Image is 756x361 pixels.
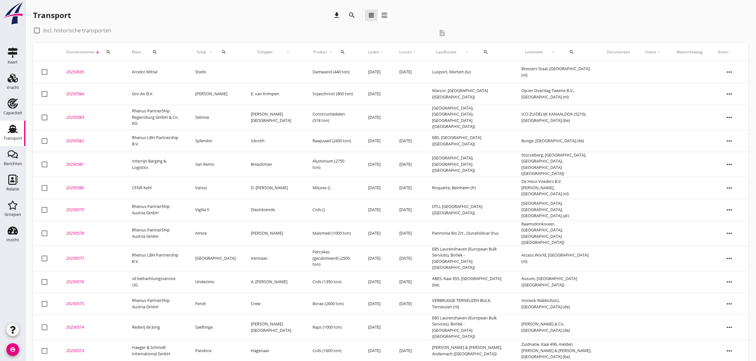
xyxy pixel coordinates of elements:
[124,246,188,271] td: Rhenus LBH Partnership B.V.
[483,50,488,55] i: search
[305,177,361,199] td: Milurex ()
[124,152,188,177] td: Interrijn Barging & Logistics
[514,246,599,271] td: Access World, [GEOGRAPHIC_DATA] (nl)
[720,132,738,150] i: more_horiz
[392,221,424,246] td: [DATE]
[361,246,392,271] td: [DATE]
[424,152,513,177] td: [GEOGRAPHIC_DATA], [GEOGRAPHIC_DATA] ([GEOGRAPHIC_DATA])
[424,83,513,105] td: Marcor, [GEOGRAPHIC_DATA] ([GEOGRAPHIC_DATA])
[392,246,424,271] td: [DATE]
[607,49,630,55] div: Documenten
[379,50,384,55] i: arrow_upward
[361,130,392,152] td: [DATE]
[361,271,392,293] td: [DATE]
[124,130,188,152] td: Rhenus LBH Partnership B.V.
[340,50,345,55] i: search
[243,83,305,105] td: E. van Krimpen
[132,44,180,60] div: Klant
[243,271,305,293] td: A. [PERSON_NAME]
[188,61,243,83] td: Stedo
[392,130,424,152] td: [DATE]
[305,293,361,315] td: Borax (2600 ton)
[720,224,738,242] i: more_horiz
[514,177,599,199] td: De Heus Voeders B.V. [PERSON_NAME], [GEOGRAPHIC_DATA] (nl)
[348,11,356,19] i: search
[188,130,243,152] td: Splendor
[6,187,19,191] div: Relatie
[66,255,117,262] div: 20250577
[188,221,243,246] td: Amice
[361,105,392,130] td: [DATE]
[514,293,599,315] td: Honeck Waldschütz, [GEOGRAPHIC_DATA] (de)
[656,50,661,55] i: arrow_upward
[392,271,424,293] td: [DATE]
[66,138,117,144] div: 20250582
[424,105,513,130] td: [GEOGRAPHIC_DATA], [GEOGRAPHIC_DATA], [GEOGRAPHIC_DATA] ([GEOGRAPHIC_DATA])
[188,105,243,130] td: Selonia
[305,271,361,293] td: Coils (1350 ton)
[243,105,305,130] td: [PERSON_NAME][GEOGRAPHIC_DATA]
[3,136,22,140] div: Transport
[66,49,95,55] span: Dossiernummer
[188,177,243,199] td: Varius
[392,199,424,221] td: [DATE]
[188,293,243,315] td: Fendi
[6,343,19,356] i: account_circle
[95,50,100,55] i: arrow_downward
[251,49,279,55] span: Schipper
[424,271,513,293] td: ABES, Kaai 355, [GEOGRAPHIC_DATA] (be)
[43,27,111,34] label: Incl. historische transporten
[243,293,305,315] td: Crew
[720,156,738,173] i: more_horiz
[243,177,305,199] td: D. [PERSON_NAME]
[305,61,361,83] td: Damwand (440 ton)
[720,342,738,360] i: more_horiz
[547,50,560,55] i: arrow_upward
[279,50,297,55] i: arrow_upward
[243,315,305,340] td: [PERSON_NAME][GEOGRAPHIC_DATA]
[514,130,599,152] td: Bunge, [GEOGRAPHIC_DATA] (de)
[124,105,188,130] td: Rhenus PartnerShip Regensburg GmbH & Co. KG
[514,61,599,83] td: Bressers Staal, [GEOGRAPHIC_DATA] (nl)
[424,221,513,246] td: Pannonia Bio Zrt., Dunafoldvar (hu)
[720,201,738,219] i: more_horiz
[6,238,19,242] div: Inzicht
[66,91,117,97] div: 20250584
[361,177,392,199] td: [DATE]
[361,152,392,177] td: [DATE]
[381,11,388,19] i: view_agenda
[124,271,188,293] td: sd befrachtungsservice UG
[718,49,741,55] div: Acties
[66,69,117,75] div: 20250635
[305,315,361,340] td: Raps (1000 ton)
[106,50,111,55] i: search
[66,324,117,331] div: 20250574
[305,83,361,105] td: Sojaschroot (800 ton)
[327,50,334,55] i: arrow_upward
[188,83,243,105] td: [PERSON_NAME]
[305,246,361,271] td: Petcokes (gecalcineerd) (2500 ton)
[305,130,361,152] td: Raapzaad (2450 ton)
[514,315,599,340] td: [PERSON_NAME] & Co, [GEOGRAPHIC_DATA] (de)
[514,199,599,221] td: [GEOGRAPHIC_DATA], [GEOGRAPHIC_DATA], [GEOGRAPHIC_DATA] (at)
[66,348,117,354] div: 20250573
[392,61,424,83] td: [DATE]
[514,271,599,293] td: Axxum, [GEOGRAPHIC_DATA] ([GEOGRAPHIC_DATA])
[243,152,305,177] td: Breackman
[720,85,738,103] i: more_horiz
[66,301,117,307] div: 20250575
[569,50,574,55] i: search
[424,199,513,221] td: DTU, [GEOGRAPHIC_DATA] ([GEOGRAPHIC_DATA])
[221,50,226,55] i: search
[460,50,473,55] i: arrow_upward
[7,85,19,90] div: Vracht
[66,185,117,191] div: 20250580
[432,49,460,55] span: Laadlocatie
[361,293,392,315] td: [DATE]
[243,246,305,271] td: Vermaas
[333,11,340,19] i: download
[124,83,188,105] td: Gro-An B.V.
[305,221,361,246] td: Maismeel (1000 ton)
[392,293,424,315] td: [DATE]
[195,49,207,55] span: Schip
